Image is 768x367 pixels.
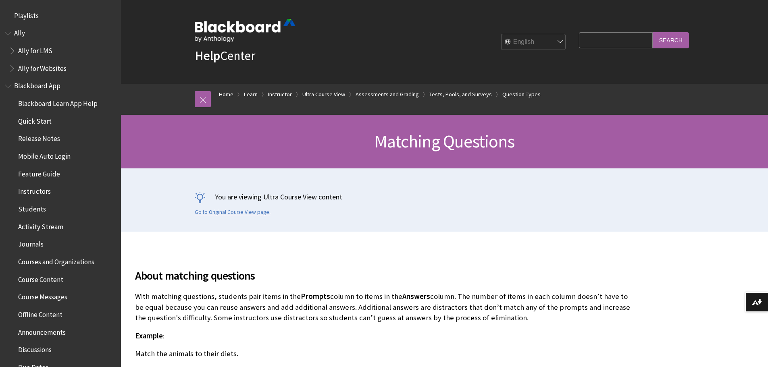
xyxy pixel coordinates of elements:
[18,343,52,354] span: Discussions
[219,89,233,100] a: Home
[356,89,419,100] a: Assessments and Grading
[5,27,116,75] nav: Book outline for Anthology Ally Help
[18,97,98,108] span: Blackboard Learn App Help
[135,331,163,340] span: Example
[18,273,63,284] span: Course Content
[302,89,345,100] a: Ultra Course View
[429,89,492,100] a: Tests, Pools, and Surveys
[14,27,25,37] span: Ally
[5,9,116,23] nav: Book outline for Playlists
[14,79,60,90] span: Blackboard App
[18,114,52,125] span: Quick Start
[135,267,635,284] span: About matching questions
[18,44,52,55] span: Ally for LMS
[18,185,51,196] span: Instructors
[195,209,271,216] a: Go to Original Course View page.
[244,89,258,100] a: Learn
[18,290,67,301] span: Course Messages
[18,220,63,231] span: Activity Stream
[14,9,39,20] span: Playlists
[18,132,60,143] span: Release Notes
[301,292,330,301] span: Prompts
[18,255,94,266] span: Courses and Organizations
[18,62,67,73] span: Ally for Websites
[653,32,689,48] input: Search
[268,89,292,100] a: Instructor
[375,130,514,152] span: Matching Questions
[195,19,296,42] img: Blackboard by Anthology
[18,238,44,249] span: Journals
[18,149,71,160] span: Mobile Auto Login
[135,348,635,359] p: Match the animals to their diets.
[195,48,255,64] a: HelpCenter
[502,89,541,100] a: Question Types
[18,202,46,213] span: Students
[18,326,66,336] span: Announcements
[135,331,635,341] p: :
[402,292,430,301] span: Answers
[195,48,220,64] strong: Help
[135,291,635,323] p: With matching questions, students pair items in the column to items in the column. The number of ...
[18,308,62,319] span: Offline Content
[18,167,60,178] span: Feature Guide
[195,192,695,202] p: You are viewing Ultra Course View content
[502,34,566,50] select: Site Language Selector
